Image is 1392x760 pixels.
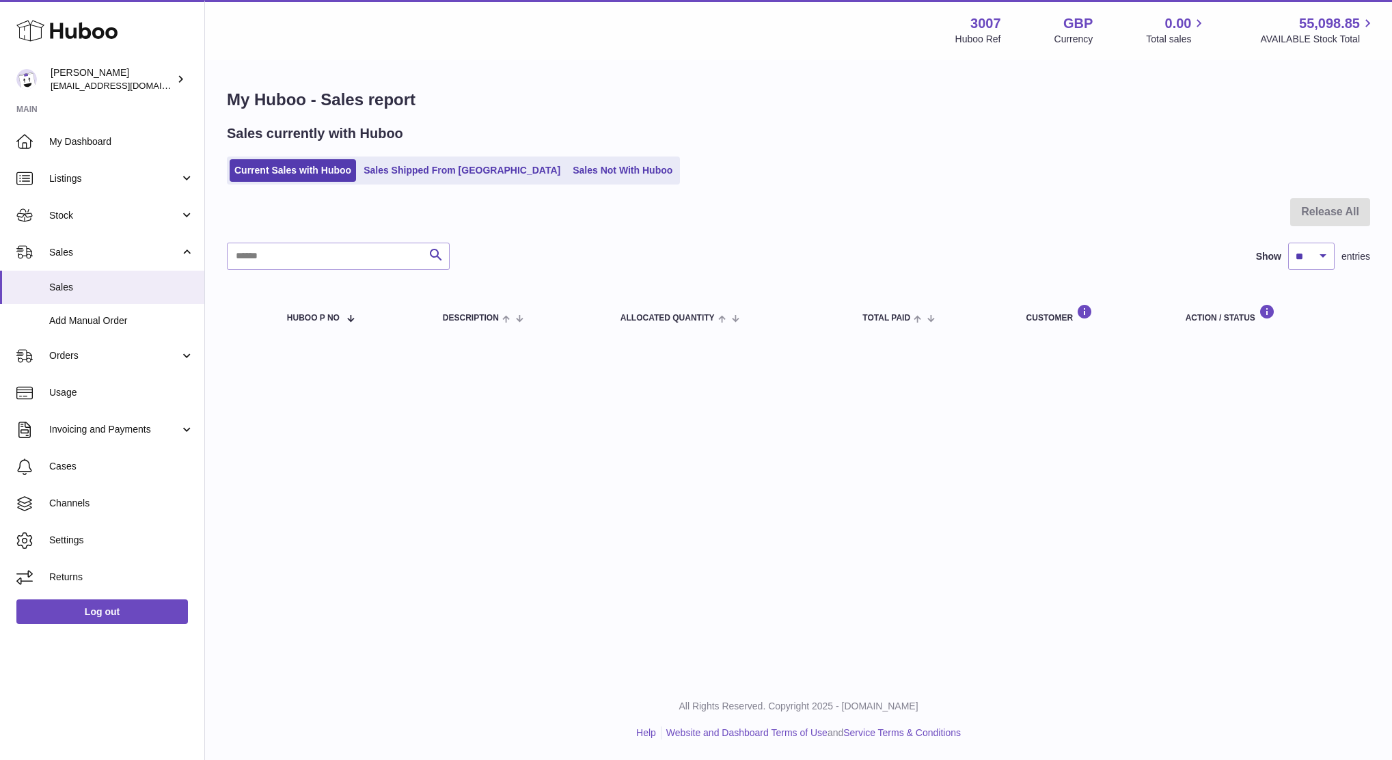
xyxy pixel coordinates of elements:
span: 55,098.85 [1299,14,1360,33]
strong: 3007 [970,14,1001,33]
span: Total sales [1146,33,1207,46]
span: Listings [49,172,180,185]
span: Sales [49,246,180,259]
strong: GBP [1063,14,1093,33]
a: Service Terms & Conditions [843,727,961,738]
span: Stock [49,209,180,222]
a: Help [636,727,656,738]
label: Show [1256,250,1281,263]
a: Sales Not With Huboo [568,159,677,182]
div: Action / Status [1186,304,1356,323]
span: Orders [49,349,180,362]
span: 0.00 [1165,14,1192,33]
div: Huboo Ref [955,33,1001,46]
span: ALLOCATED Quantity [620,314,715,323]
p: All Rights Reserved. Copyright 2025 - [DOMAIN_NAME] [216,700,1381,713]
h2: Sales currently with Huboo [227,124,403,143]
span: Settings [49,534,194,547]
span: Returns [49,571,194,584]
a: Sales Shipped From [GEOGRAPHIC_DATA] [359,159,565,182]
span: entries [1341,250,1370,263]
span: AVAILABLE Stock Total [1260,33,1376,46]
div: [PERSON_NAME] [51,66,174,92]
a: 55,098.85 AVAILABLE Stock Total [1260,14,1376,46]
a: Current Sales with Huboo [230,159,356,182]
span: Usage [49,386,194,399]
a: Log out [16,599,188,624]
span: [EMAIL_ADDRESS][DOMAIN_NAME] [51,80,201,91]
h1: My Huboo - Sales report [227,89,1370,111]
span: Huboo P no [287,314,340,323]
span: Total paid [862,314,910,323]
div: Customer [1026,304,1158,323]
span: My Dashboard [49,135,194,148]
a: Website and Dashboard Terms of Use [666,727,828,738]
img: bevmay@maysama.com [16,69,37,90]
span: Cases [49,460,194,473]
li: and [661,727,961,739]
span: Add Manual Order [49,314,194,327]
a: 0.00 Total sales [1146,14,1207,46]
div: Currency [1054,33,1093,46]
span: Channels [49,497,194,510]
span: Sales [49,281,194,294]
span: Invoicing and Payments [49,423,180,436]
span: Description [443,314,499,323]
